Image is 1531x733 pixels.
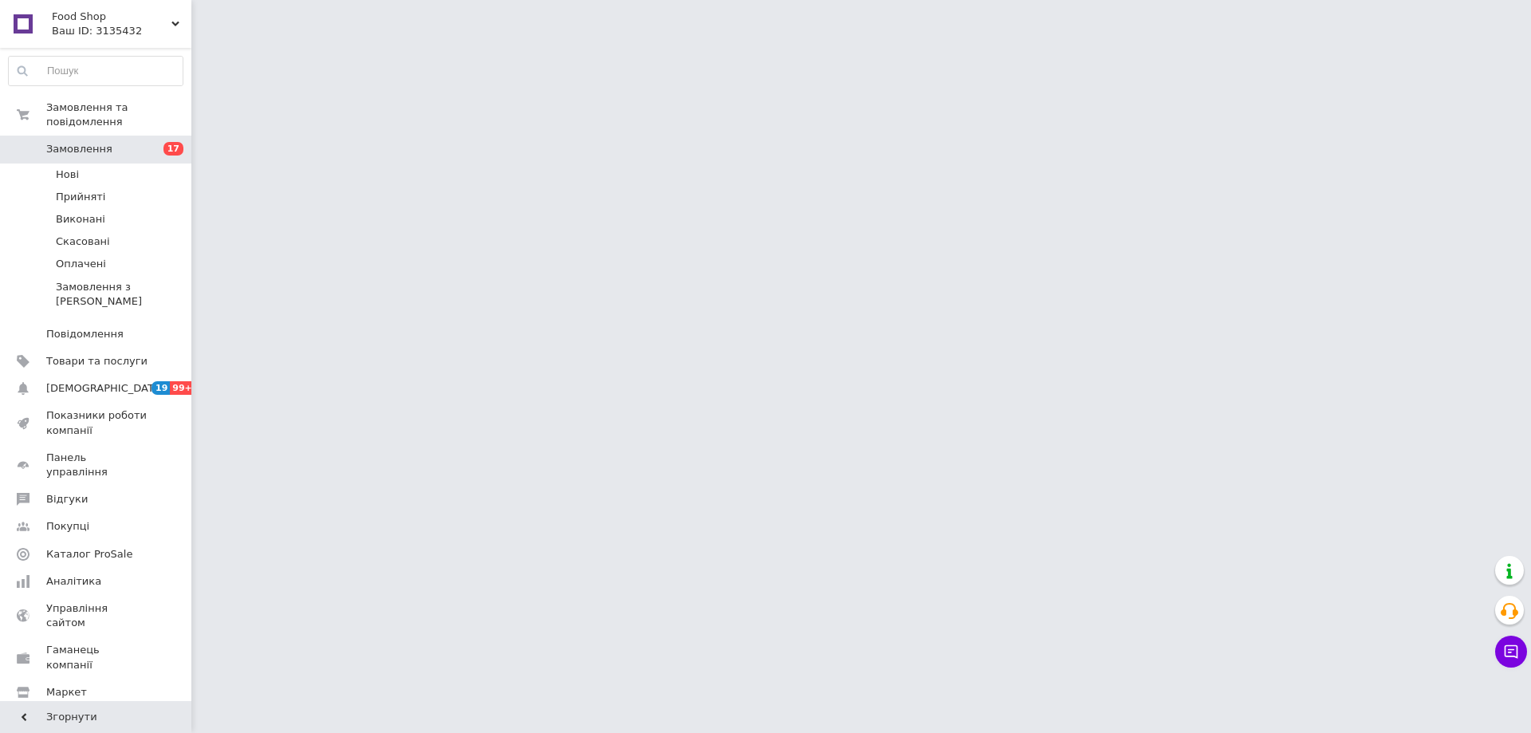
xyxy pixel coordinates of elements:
[46,408,148,437] span: Показники роботи компанії
[1495,636,1527,668] button: Чат з покупцем
[56,190,105,204] span: Прийняті
[46,574,101,589] span: Аналітика
[56,212,105,227] span: Виконані
[56,257,106,271] span: Оплачені
[46,601,148,630] span: Управління сайтом
[46,519,89,534] span: Покупці
[46,354,148,368] span: Товари та послуги
[46,327,124,341] span: Повідомлення
[56,234,110,249] span: Скасовані
[46,685,87,700] span: Маркет
[9,57,183,85] input: Пошук
[46,100,191,129] span: Замовлення та повідомлення
[46,142,112,156] span: Замовлення
[170,381,196,395] span: 99+
[46,492,88,506] span: Відгуки
[163,142,183,156] span: 17
[152,381,170,395] span: 19
[46,547,132,562] span: Каталог ProSale
[52,10,171,24] span: Food Shop
[56,167,79,182] span: Нові
[46,451,148,479] span: Панель управління
[46,643,148,672] span: Гаманець компанії
[46,381,164,396] span: [DEMOGRAPHIC_DATA]
[56,280,182,309] span: Замовлення з [PERSON_NAME]
[52,24,191,38] div: Ваш ID: 3135432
